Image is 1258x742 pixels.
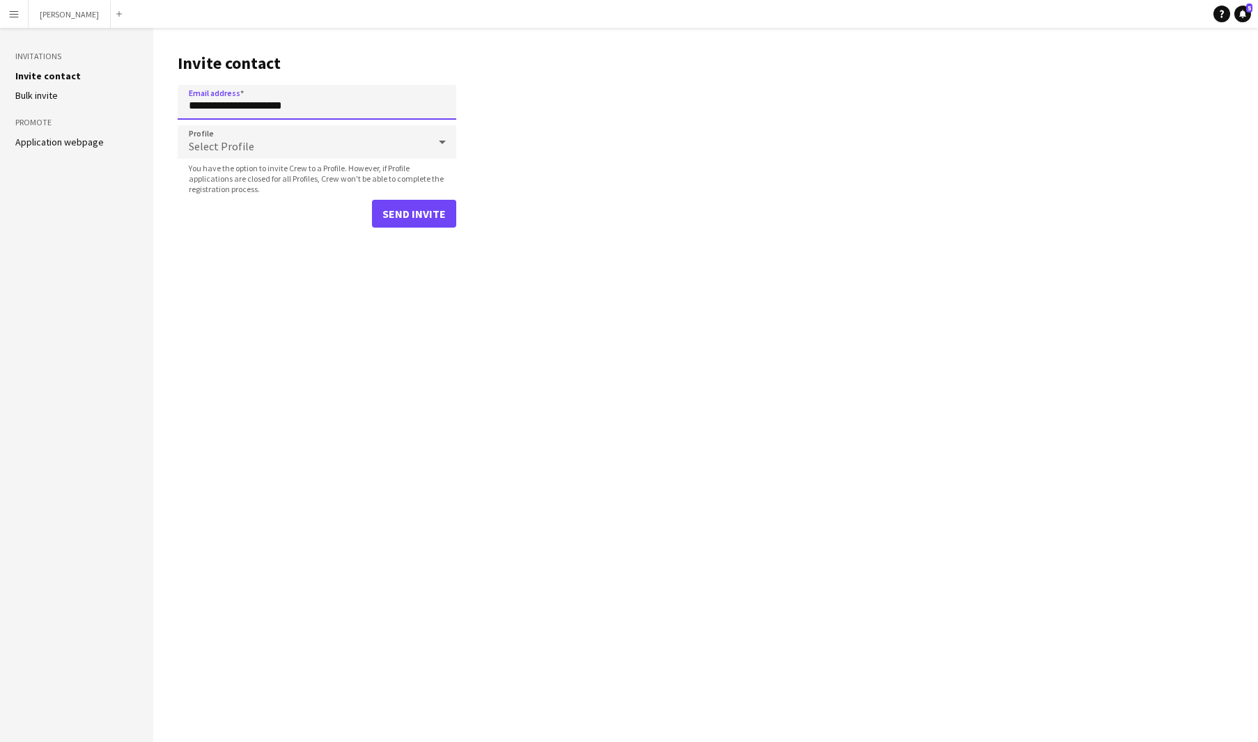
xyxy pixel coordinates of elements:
span: Select Profile [189,139,254,153]
a: Invite contact [15,70,81,82]
h1: Invite contact [178,53,456,74]
button: Send invite [372,200,456,228]
span: You have the option to invite Crew to a Profile. However, if Profile applications are closed for ... [178,163,456,194]
span: 5 [1246,3,1252,13]
a: Bulk invite [15,89,58,102]
h3: Invitations [15,50,138,63]
a: Application webpage [15,136,104,148]
a: 5 [1234,6,1251,22]
h3: Promote [15,116,138,129]
button: [PERSON_NAME] [29,1,111,28]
